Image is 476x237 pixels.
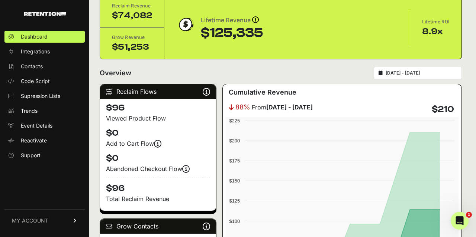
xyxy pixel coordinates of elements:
text: $225 [229,118,240,124]
a: Dashboard [4,31,85,43]
div: Grow Revenue [112,34,152,41]
a: Support [4,149,85,161]
span: Dashboard [21,33,48,40]
div: Reclaim Flows [100,84,216,99]
img: dollar-coin-05c43ed7efb7bc0c12610022525b4bbbb207c7efeef5aecc26f025e68dcafac9.png [176,15,195,34]
span: Supression Lists [21,92,60,100]
a: Code Script [4,75,85,87]
div: Viewed Product Flow [106,114,210,123]
p: Total Reclaim Revenue [106,194,210,203]
a: Event Details [4,120,85,132]
div: Add to Cart Flow [106,139,210,148]
div: Grow Contacts [100,219,216,234]
span: Reactivate [21,137,47,144]
h4: $0 [106,127,210,139]
iframe: Intercom live chat [451,212,469,230]
span: Contacts [21,63,43,70]
span: Support [21,152,41,159]
text: $100 [229,218,240,224]
h4: $96 [106,102,210,114]
a: Supression Lists [4,90,85,102]
a: Integrations [4,46,85,57]
div: Abandoned Checkout Flow [106,164,210,173]
h2: Overview [100,68,131,78]
div: 8.9x [422,26,450,37]
span: Code Script [21,78,50,85]
text: $125 [229,198,240,204]
div: Reclaim Revenue [112,2,152,10]
span: 88% [235,102,250,112]
div: $74,082 [112,10,152,22]
strong: [DATE] - [DATE] [266,103,313,111]
span: Integrations [21,48,50,55]
span: From [252,103,313,112]
div: $51,253 [112,41,152,53]
span: Trends [21,107,38,115]
a: Trends [4,105,85,117]
a: Reactivate [4,135,85,147]
a: MY ACCOUNT [4,209,85,232]
span: MY ACCOUNT [12,217,48,224]
a: Contacts [4,60,85,72]
div: Lifetime Revenue [201,15,263,26]
h4: $210 [432,103,454,115]
h3: Cumulative Revenue [229,87,296,98]
div: $125,335 [201,26,263,40]
text: $175 [229,158,240,164]
text: $150 [229,178,240,184]
text: $200 [229,138,240,144]
img: Retention.com [24,12,66,16]
span: 1 [466,212,472,218]
h4: $96 [106,178,210,194]
span: Event Details [21,122,52,129]
h4: $0 [106,152,210,164]
div: Lifetime ROI [422,18,450,26]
